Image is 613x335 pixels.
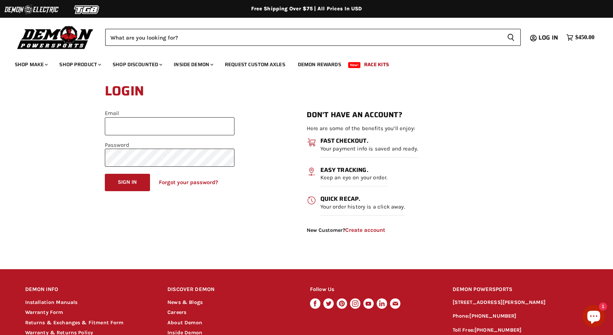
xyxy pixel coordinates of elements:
[10,6,603,12] div: Free Shipping Over $75 | All Prices In USD
[167,319,202,326] a: About Demon
[168,57,218,72] a: Inside Demon
[307,111,509,119] h2: Don't have an account?
[320,204,405,216] p: Your order history is a click away.
[320,138,419,144] h3: Fast checkout.
[107,57,167,72] a: Shop Discounted
[25,309,63,315] a: Warranty Form
[292,57,347,72] a: Demon Rewards
[501,29,521,46] button: Search
[307,138,317,147] img: acc-icon1_27x26.png
[4,3,59,17] img: Demon Electric Logo 2
[105,29,501,46] input: Search
[320,146,419,158] p: Your payment info is saved and ready.
[25,319,124,326] a: Returns & Exchanges & Fitment Form
[307,227,509,233] span: New Customer?
[25,299,78,305] a: Installation Manuals
[307,125,509,233] div: Here are some of the benefits you’ll enjoy:
[359,57,394,72] a: Race Kits
[105,174,150,191] button: Sign in
[575,34,594,41] span: $450.00
[580,305,607,329] inbox-online-store-chat: Shopify online store chat
[15,24,96,50] img: Demon Powersports
[59,3,115,17] img: TGB Logo 2
[535,34,563,41] a: Log in
[105,79,509,103] h1: Login
[320,196,405,202] h3: Quick recap.
[348,62,361,68] span: New!
[453,281,588,298] h2: DEMON POWERSPORTS
[453,298,588,307] p: [STREET_ADDRESS][PERSON_NAME]
[320,175,388,186] p: Keep an eye on your order.
[310,281,439,298] h2: Follow Us
[563,32,598,43] a: $450.00
[9,57,52,72] a: Shop Make
[105,29,521,46] form: Product
[453,312,588,321] p: Phone:
[345,227,385,233] a: Create account
[469,313,516,319] a: [PHONE_NUMBER]
[167,309,186,315] a: Careers
[307,196,317,205] img: acc-icon3_27x26.png
[25,281,154,298] h2: DEMON INFO
[159,179,218,186] a: Forgot your password?
[54,57,106,72] a: Shop Product
[453,326,588,335] p: Toll Free:
[9,54,593,72] ul: Main menu
[474,327,522,333] a: [PHONE_NUMBER]
[167,281,296,298] h2: DISCOVER DEMON
[167,299,203,305] a: News & Blogs
[539,33,558,42] span: Log in
[307,167,317,176] img: acc-icon2_27x26.png
[320,167,388,173] h3: Easy tracking.
[219,57,291,72] a: Request Custom Axles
